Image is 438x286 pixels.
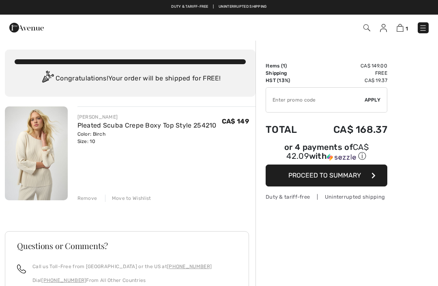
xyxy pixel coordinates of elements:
[363,24,370,31] img: Search
[17,242,237,250] h3: Questions or Comments?
[266,88,365,112] input: Promo code
[266,165,387,186] button: Proceed to Summary
[77,121,217,129] a: Pleated Scuba Crepe Boxy Top Style 254210
[266,143,387,165] div: or 4 payments ofCA$ 42.09withSezzle Click to learn more about Sezzle
[77,195,97,202] div: Remove
[310,116,387,143] td: CA$ 168.37
[310,77,387,84] td: CA$ 19.37
[39,71,56,87] img: Congratulation2.svg
[32,263,212,270] p: Call us Toll-Free from [GEOGRAPHIC_DATA] or the US at
[286,142,369,161] span: CA$ 42.09
[310,69,387,77] td: Free
[77,130,217,145] div: Color: Birch Size: 10
[266,77,310,84] td: HST (13%)
[5,106,68,200] img: Pleated Scuba Crepe Boxy Top Style 254210
[310,62,387,69] td: CA$ 149.00
[266,143,387,162] div: or 4 payments of with
[32,277,212,284] p: Dial From All Other Countries
[380,24,387,32] img: My Info
[245,4,272,10] a: Free Returns
[266,116,310,143] td: Total
[288,171,361,179] span: Proceed to Summary
[15,71,246,87] div: Congratulations! Your order will be shipped for FREE!
[9,23,44,31] a: 1ère Avenue
[105,195,151,202] div: Move to Wishlist
[397,24,404,32] img: Shopping Bag
[222,117,249,125] span: CA$ 149
[419,24,427,32] img: Menu
[397,23,408,32] a: 1
[166,4,234,10] a: Free shipping on orders over $99
[406,26,408,32] span: 1
[17,264,26,273] img: call
[283,63,285,69] span: 1
[167,264,212,269] a: [PHONE_NUMBER]
[239,4,240,10] span: |
[266,69,310,77] td: Shipping
[9,19,44,36] img: 1ère Avenue
[327,154,356,161] img: Sezzle
[365,96,381,104] span: Apply
[77,113,217,121] div: [PERSON_NAME]
[41,277,86,283] a: [PHONE_NUMBER]
[266,193,387,201] div: Duty & tariff-free | Uninterrupted shipping
[266,62,310,69] td: Items ( )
